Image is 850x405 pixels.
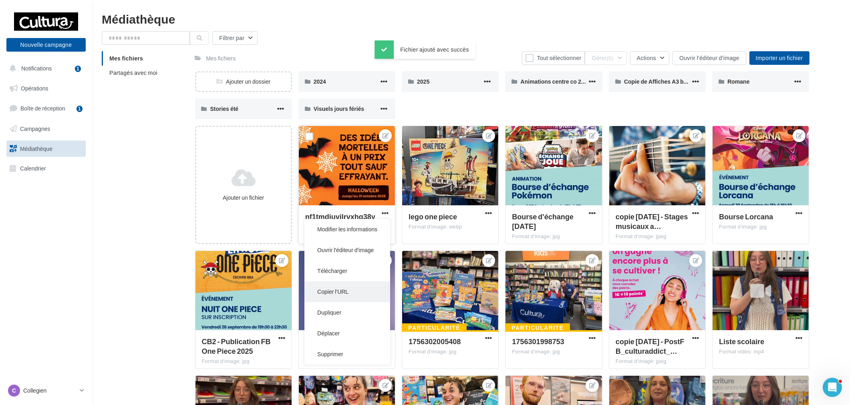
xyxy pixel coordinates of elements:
[109,55,143,62] span: Mes fichiers
[409,223,492,231] div: Format d'image: webp
[630,51,669,65] button: Actions
[20,165,46,172] span: Calendrier
[196,78,291,86] div: Ajouter un dossier
[12,387,16,395] span: C
[304,302,390,323] button: Dupliquer
[21,65,52,72] span: Notifications
[375,40,475,59] div: Fichier ajouté avec succès
[756,54,803,61] span: Importer un fichier
[624,78,731,85] span: Copie de Affiches A3 bourses d'échange
[616,337,685,355] span: copie 25-07-2025 - PostFB_culturaddict_generique
[512,348,595,355] div: Format d'image: jpg
[6,38,86,52] button: Nouvelle campagne
[305,212,375,231] span: nf1tmdjuvjlrvxhg38ym_page-0001
[304,219,390,240] button: Modifier les informations
[202,358,285,365] div: Format d'image: jpg
[304,344,390,365] button: Supprimer
[304,281,390,302] button: Copier l'URL
[417,78,429,85] span: 2025
[409,212,457,221] span: lego one piece
[314,78,326,85] span: 2024
[206,54,236,62] div: Mes fichiers
[77,106,83,112] div: 1
[749,51,810,65] button: Importer un fichier
[5,60,84,77] button: Notifications 1
[23,387,77,395] p: Collegien
[585,51,626,65] button: Gérer(0)
[5,80,87,97] a: Opérations
[5,140,87,157] a: Médiathèque
[616,212,688,231] span: copie 17-09-2025 - Stages musicaux adulte (1)
[505,323,570,332] div: Particularité
[304,261,390,281] button: Télécharger
[210,105,239,112] span: Stories été
[202,337,271,355] span: CB2 - Publication FB One Piece 2025
[616,358,699,365] div: Format d'image: jpeg
[304,323,390,344] button: Déplacer
[512,233,595,240] div: Format d'image: jpg
[402,323,467,332] div: Particularité
[109,69,157,76] span: Partagés avec moi
[304,240,390,261] button: Ouvrir l'éditeur d'image
[719,212,773,221] span: Bourse Lorcana
[20,125,50,132] span: Campagnes
[512,337,564,346] span: 1756301998753
[314,105,364,112] span: Visuels jours fériés
[673,51,746,65] button: Ouvrir l'éditeur d'image
[75,66,81,72] div: 1
[727,78,749,85] span: Romane
[5,120,87,137] a: Campagnes
[512,212,573,231] span: Bourse d'échange 22-02-25
[5,160,87,177] a: Calendrier
[719,348,802,355] div: Format video: mp4
[522,51,585,65] button: Tout sélectionner
[5,100,87,117] a: Boîte de réception1
[20,145,52,152] span: Médiathèque
[102,13,840,25] div: Médiathèque
[20,105,65,112] span: Boîte de réception
[607,55,614,61] span: (0)
[719,337,764,346] span: Liste scolaire
[823,378,842,397] iframe: Intercom live chat
[199,194,288,202] div: Ajouter un fichier
[6,383,86,398] a: C Collegien
[409,348,492,355] div: Format d'image: jpg
[212,31,258,45] button: Filtrer par
[21,85,48,92] span: Opérations
[616,233,699,240] div: Format d'image: jpeg
[409,337,461,346] span: 1756302005408
[520,78,590,85] span: Animations centre co 2025
[637,54,656,61] span: Actions
[719,223,802,231] div: Format d'image: jpg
